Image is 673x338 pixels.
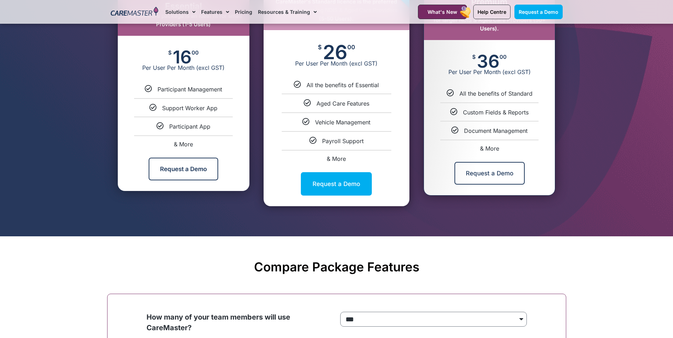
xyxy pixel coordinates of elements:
a: All the benefits of Standard [459,90,533,97]
span: CareMaster's Premium software is designed for larger NDIS & Aged Care Providers (50+ Users). [432,8,547,32]
p: How many of your team members will use CareMaster? [147,312,333,333]
span: Per User Per Month (excl GST) [424,68,555,75]
a: Request a Demo [149,158,218,180]
a: Custom Fields & Reports [463,109,529,116]
a: Participant App [169,123,210,130]
span: 00 [500,54,507,60]
span: 26 [323,44,347,60]
span: Help Centre [478,9,506,15]
a: All the benefits of Essential [307,81,379,89]
span: $ [318,44,322,50]
span: $ [472,54,476,60]
a: Request a Demo [514,5,563,19]
a: What's New [418,5,467,19]
a: & More [327,155,346,162]
span: Request a Demo [519,9,558,15]
img: CareMaster Logo [111,7,159,17]
a: Request a Demo [301,172,372,196]
span: Per User Per Month (excl GST) [264,60,409,67]
h2: Compare Package Features [111,259,563,274]
a: Payroll Support [322,137,364,145]
a: & More [480,145,499,152]
a: Participant Management [158,86,222,93]
span: 00 [347,44,355,50]
span: What's New [427,9,457,15]
span: $ [168,50,172,55]
a: Request a Demo [454,162,525,185]
span: 36 [477,54,500,68]
a: Help Centre [473,5,511,19]
a: & More [174,141,193,148]
a: Document Management [464,127,528,134]
a: Aged Care Features [316,100,369,107]
span: Per User Per Month (excl GST) [118,64,249,71]
a: Vehicle Management [315,119,370,126]
a: Support Worker App [162,105,217,112]
span: 00 [192,50,199,55]
span: This software package is an ideal fit for small Providers (1-5 Users) [125,12,242,28]
span: 16 [173,50,192,64]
